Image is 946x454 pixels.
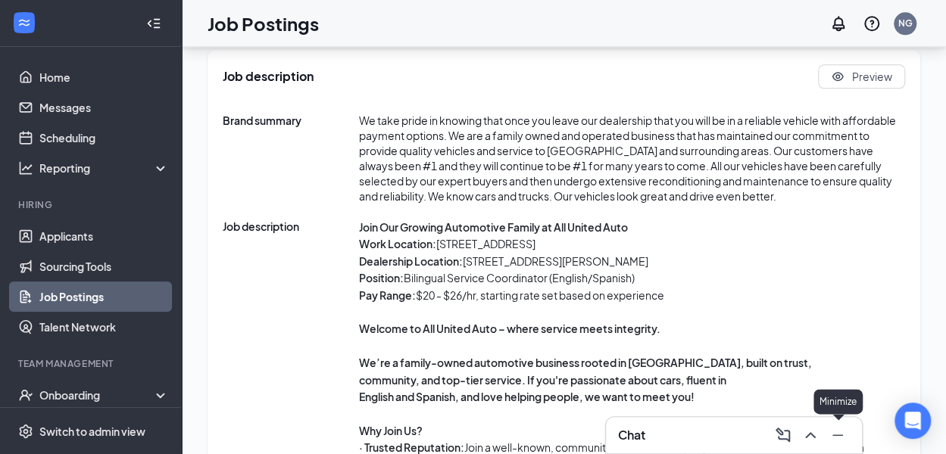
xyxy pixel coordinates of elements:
div: Reporting [39,160,170,176]
strong: · Trusted Reputation: [359,440,464,454]
svg: Eye [831,70,845,83]
button: Minimize [826,423,850,447]
svg: Notifications [829,14,848,33]
div: Team Management [18,357,166,370]
h3: Chat [618,427,645,443]
p: $20 - $26/hr, starting rate set based on experience [359,287,905,303]
svg: ComposeMessage [774,426,792,444]
strong: We’re a family-owned automotive business rooted in [GEOGRAPHIC_DATA], built on trust, [359,356,812,369]
svg: WorkstreamLogo [17,15,32,30]
div: Open Intercom Messenger [894,403,931,439]
p: [STREET_ADDRESS][PERSON_NAME] [359,253,905,269]
a: Talent Network [39,312,169,342]
strong: Location: [388,237,436,250]
svg: UserCheck [18,387,33,403]
div: Minimize [813,389,863,414]
a: Home [39,62,169,92]
button: Eye Preview [818,64,905,89]
strong: English and Spanish, and love helping people, we want to meet you! [359,390,695,403]
div: NG [898,17,913,30]
strong: Pay Range: [359,288,416,302]
strong: Work [359,237,386,250]
p: [STREET_ADDRESS] [359,235,905,252]
strong: Why Join Us? [359,424,423,437]
span: We take pride in knowing that once you leave our dealership that you will be in a reliable vehicl... [359,113,905,204]
svg: ChevronUp [801,426,820,444]
svg: Analysis [18,160,33,176]
svg: Settings [18,424,33,439]
span: Brand summary [223,113,359,204]
a: Job Postings [39,281,169,312]
a: Scheduling [39,123,169,153]
div: Onboarding [39,387,156,403]
svg: Collapse [146,16,161,31]
div: Hiring [18,198,166,211]
a: Sourcing Tools [39,251,169,281]
span: Job description [223,68,314,85]
h1: Job Postings [208,11,319,36]
a: Applicants [39,221,169,251]
strong: Join Our Growing Automotive Family at All United Auto [359,220,628,234]
div: Switch to admin view [39,424,145,439]
strong: Position: [359,271,404,285]
strong: community, and top-tier service. If you're passionate about cars, fluent in [359,373,726,387]
button: ChevronUp [798,423,823,447]
strong: Welcome to All United Auto – where service meets integrity. [359,322,660,335]
svg: Minimize [829,426,847,444]
a: Messages [39,92,169,123]
p: Bilingual Service Coordinator (English/Spanish) [359,269,905,286]
button: ComposeMessage [771,423,795,447]
span: Preview [852,69,892,84]
svg: QuestionInfo [863,14,881,33]
strong: Dealership Location: [359,254,463,268]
